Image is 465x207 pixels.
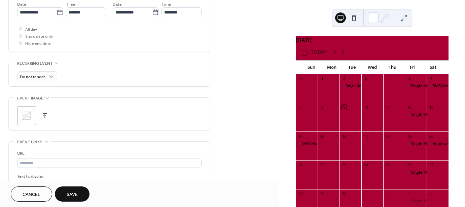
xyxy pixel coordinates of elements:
[429,105,434,110] div: 13
[66,1,75,8] span: Time
[296,36,449,44] div: [DATE]
[407,191,412,196] div: 3
[320,76,325,81] div: 1
[298,134,303,139] div: 14
[298,162,303,168] div: 21
[113,1,122,8] span: Date
[407,162,412,168] div: 26
[362,61,382,74] div: Wed
[23,191,40,198] span: Cancel
[342,105,347,110] div: 9
[382,61,402,74] div: Thu
[385,162,390,168] div: 25
[407,105,412,110] div: 12
[301,61,321,74] div: Sun
[429,76,434,81] div: 6
[407,134,412,139] div: 19
[298,105,303,110] div: 7
[363,76,368,81] div: 3
[298,191,303,196] div: 28
[25,33,53,40] span: Show date only
[405,83,427,89] div: Single Mom Strong's Career Advancement Coaching
[405,141,427,147] div: Single Mom Strong's Career Advancement Coaching
[55,186,90,202] button: Save
[385,76,390,81] div: 4
[423,61,443,74] div: Sat
[363,105,368,110] div: 10
[11,186,52,202] button: Cancel
[427,83,449,89] div: SMS Mom & Me Event at the Sacramento River Cats game!
[320,105,325,110] div: 8
[402,61,423,74] div: Fri
[296,141,318,147] div: SMS Mom’s Day Out: Sound Bath, Meditation & Relaxation
[429,134,434,139] div: 20
[342,191,347,196] div: 30
[25,26,37,33] span: All day
[17,173,200,180] div: Text to display
[339,83,361,89] div: Single Mom Strong's Virtual Village- Monthly Chat!
[407,76,412,81] div: 5
[429,191,434,196] div: 4
[385,105,390,110] div: 11
[67,191,78,198] span: Save
[17,60,53,67] span: Recurring event
[342,76,347,81] div: 2
[162,1,171,8] span: Time
[405,112,427,118] div: Single Mom Strong's Career Advancement Coaching
[342,61,362,74] div: Tue
[363,191,368,196] div: 1
[363,134,368,139] div: 17
[17,106,36,125] div: ;
[342,134,347,139] div: 16
[17,150,200,157] div: URL
[25,40,51,47] span: Hide end time
[385,191,390,196] div: 2
[320,162,325,168] div: 22
[298,76,303,81] div: 31
[17,139,42,146] span: Event links
[321,61,342,74] div: Mon
[342,162,347,168] div: 23
[429,162,434,168] div: 27
[320,191,325,196] div: 29
[385,134,390,139] div: 18
[427,141,449,147] div: Empowerment Workshop: Self-Defense
[320,134,325,139] div: 15
[363,162,368,168] div: 24
[405,198,427,204] div: Single Mom Strong's Career Advancement Coaching
[346,83,458,89] div: Single Mom [PERSON_NAME]'s Virtual Village- Monthly Chat!
[20,73,45,81] span: Do not repeat
[405,170,427,175] div: Single Mom Strong's Career Advancement Coaching
[17,95,43,102] span: Event image
[302,141,410,147] div: SMS Mom’s Day Out: Sound Bath, Meditation & Relaxation
[17,1,26,8] span: Date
